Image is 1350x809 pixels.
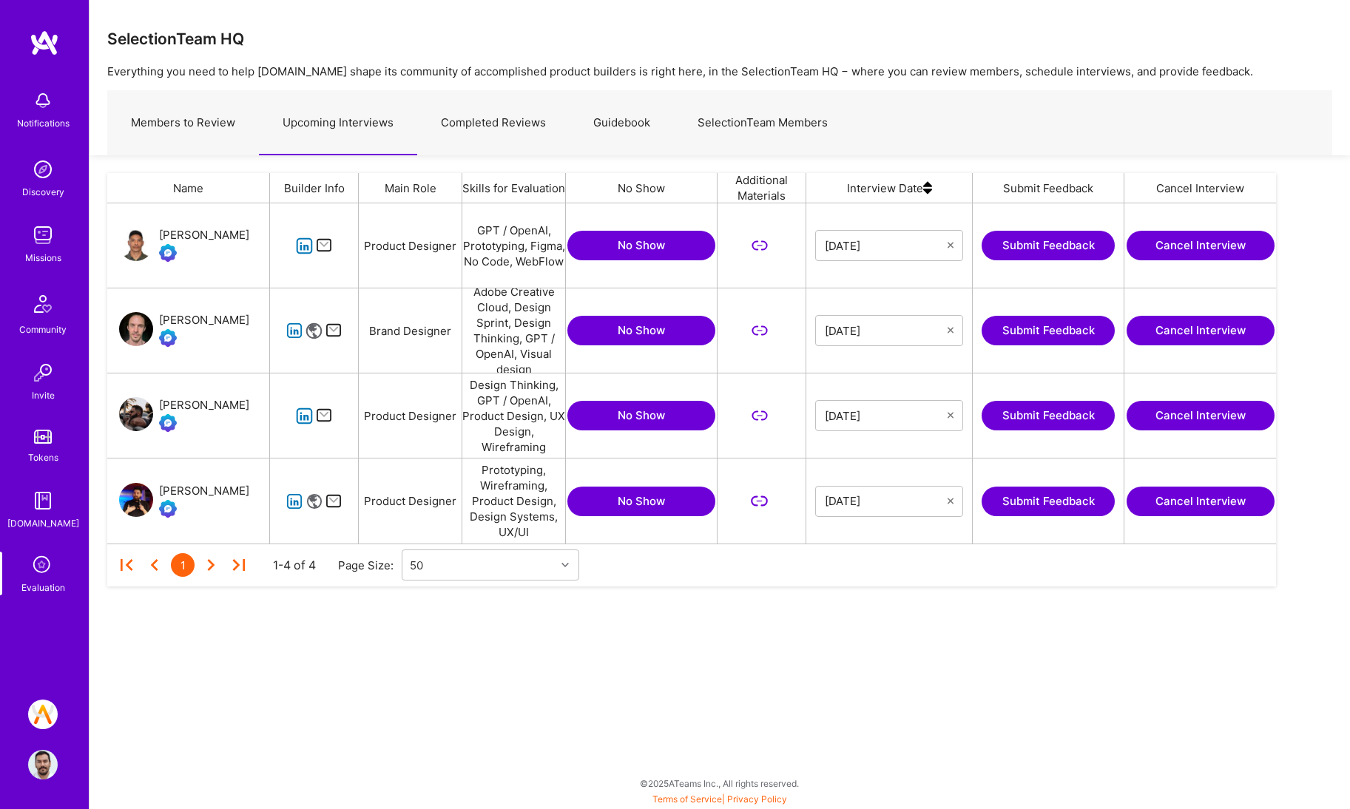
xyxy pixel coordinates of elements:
[982,401,1115,430] button: Submit Feedback
[22,184,64,200] div: Discovery
[982,487,1115,516] button: Submit Feedback
[107,173,270,203] div: Name
[462,288,566,373] div: Adobe Creative Cloud, Design Sprint, Design Thinking, GPT / OpenAI, Visual design
[89,765,1350,802] div: © 2025 ATeams Inc., All rights reserved.
[1127,231,1275,260] button: Cancel Interview
[462,373,566,458] div: Design Thinking, GPT / OpenAI, Product Design, UX Design, Wireframing
[359,373,462,458] div: Product Designer
[28,450,58,465] div: Tokens
[159,482,249,500] div: [PERSON_NAME]
[751,237,768,254] i: icon LinkSecondary
[316,237,333,254] i: icon Mail
[119,482,249,521] a: User Avatar[PERSON_NAME]Evaluation Call Booked
[7,515,79,531] div: [DOMAIN_NAME]
[28,700,58,729] img: A.Team // Selection Team - help us grow the community!
[806,173,973,203] div: Interview Date
[28,750,58,779] img: User Avatar
[973,173,1124,203] div: Submit Feedback
[417,91,570,155] a: Completed Reviews
[1127,401,1275,430] button: Cancel Interview
[718,173,806,203] div: Additional Materials
[316,407,333,424] i: icon Mail
[570,91,674,155] a: Guidebook
[567,316,715,345] button: No Show
[286,493,303,510] i: icon linkedIn
[325,322,342,339] i: icon Mail
[119,311,249,350] a: User Avatar[PERSON_NAME]Evaluation Call Booked
[410,558,423,573] div: 50
[652,793,787,805] span: |
[462,173,566,203] div: Skills for Evaluation
[28,358,58,387] img: Invite
[825,494,948,509] input: Select Date...
[825,323,948,338] input: Select Date...
[652,793,722,805] a: Terms of Service
[107,30,244,48] h3: SelectionTeam HQ
[119,396,249,435] a: User Avatar[PERSON_NAME]Evaluation Call Booked
[119,483,153,517] img: User Avatar
[159,311,249,329] div: [PERSON_NAME]
[159,414,177,432] img: Evaluation Call Booked
[462,458,566,544] div: Prototyping, Wireframing, Product Design, Design Systems, UX/UI
[159,244,177,262] img: Evaluation Call Booked
[119,227,153,261] img: User Avatar
[159,500,177,518] img: Evaluation Call Booked
[561,561,569,569] i: icon Chevron
[982,231,1115,260] button: Submit Feedback
[17,115,70,131] div: Notifications
[119,312,153,346] img: User Avatar
[21,580,65,595] div: Evaluation
[359,458,462,544] div: Product Designer
[119,397,153,431] img: User Avatar
[171,553,195,577] div: 1
[159,226,249,244] div: [PERSON_NAME]
[751,322,768,339] i: icon LinkSecondary
[359,173,462,203] div: Main Role
[306,493,323,510] i: icon Website
[28,155,58,184] img: discovery
[751,492,768,510] i: icon LinkSecondary
[923,173,932,203] img: sort
[107,64,1332,79] p: Everything you need to help [DOMAIN_NAME] shape its community of accomplished product builders is...
[119,226,249,265] a: User Avatar[PERSON_NAME]Evaluation Call Booked
[338,558,402,573] div: Page Size:
[674,91,851,155] a: SelectionTeam Members
[270,173,359,203] div: Builder Info
[25,286,61,322] img: Community
[286,322,303,339] i: icon linkedIn
[29,552,57,580] i: icon SelectionTeam
[19,322,67,337] div: Community
[727,793,787,805] a: Privacy Policy
[24,700,61,729] a: A.Team // Selection Team - help us grow the community!
[751,407,768,424] i: icon LinkSecondary
[34,430,52,444] img: tokens
[306,322,323,339] i: icon Website
[28,486,58,515] img: guide book
[982,316,1115,345] button: Submit Feedback
[32,387,55,403] div: Invite
[325,492,342,510] i: icon Mail
[566,173,718,203] div: No Show
[107,203,1287,544] div: grid
[1124,173,1276,203] div: Cancel Interview
[567,401,715,430] button: No Show
[28,86,58,115] img: bell
[159,396,249,414] div: [PERSON_NAME]
[567,231,715,260] button: No Show
[296,407,313,424] i: icon linkedIn
[296,237,313,254] i: icon linkedIn
[28,220,58,250] img: teamwork
[462,203,566,288] div: GPT / OpenAI, Prototyping, Figma, No Code, WebFlow
[359,203,462,288] div: Product Designer
[1127,316,1275,345] button: Cancel Interview
[30,30,59,56] img: logo
[259,91,417,155] a: Upcoming Interviews
[24,750,61,779] a: User Avatar
[107,91,259,155] a: Members to Review
[1127,487,1275,516] button: Cancel Interview
[159,329,177,347] img: Evaluation Call Booked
